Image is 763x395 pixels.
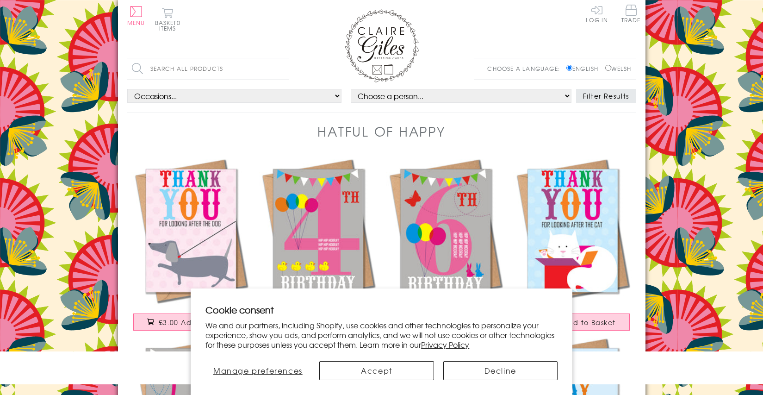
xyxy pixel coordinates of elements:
[621,5,641,23] span: Trade
[576,89,636,103] button: Filter Results
[133,313,248,331] button: £3.00 Add to Basket
[159,19,180,32] span: 0 items
[155,7,180,31] button: Basket0 items
[382,155,509,315] a: Birthday Card, Pink Age 6, 6th Birthday, Hip Hip Hooray £3.00 Add to Basket
[515,313,630,331] button: £3.00 Add to Basket
[205,361,310,380] button: Manage preferences
[127,58,289,79] input: Search all products
[621,5,641,25] a: Trade
[213,365,303,376] span: Manage preferences
[345,9,419,82] img: Claire Giles Greetings Cards
[605,64,632,73] label: Welsh
[421,339,469,350] a: Privacy Policy
[509,155,636,306] img: Thank You Card, Cat and Present, Thank you for looking after the Cat
[127,6,145,25] button: Menu
[566,65,572,71] input: English
[205,320,558,349] p: We and our partners, including Shopify, use cookies and other technologies to personalize your ex...
[127,19,145,27] span: Menu
[317,122,445,141] h1: Hatful of Happy
[487,64,564,73] p: Choose a language:
[127,155,254,315] a: Thank You Card, Dog on Lead, Thank you for looking after the Dog £3.00 Add to Basket
[509,155,636,315] a: Thank You Card, Cat and Present, Thank you for looking after the Cat £3.00 Add to Basket
[605,65,611,71] input: Welsh
[586,5,608,23] a: Log In
[205,303,558,316] h2: Cookie consent
[566,64,603,73] label: English
[127,155,254,306] img: Thank You Card, Dog on Lead, Thank you for looking after the Dog
[382,155,509,306] img: Birthday Card, Pink Age 6, 6th Birthday, Hip Hip Hooray
[443,361,558,380] button: Decline
[254,155,382,306] img: Birthday Card, Pink Age 4, 4th Birthday, Hip Hip Hooray
[319,361,434,380] button: Accept
[540,318,616,327] span: £3.00 Add to Basket
[254,155,382,315] a: Birthday Card, Pink Age 4, 4th Birthday, Hip Hip Hooray £3.00 Add to Basket
[159,318,234,327] span: £3.00 Add to Basket
[280,58,289,79] input: Search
